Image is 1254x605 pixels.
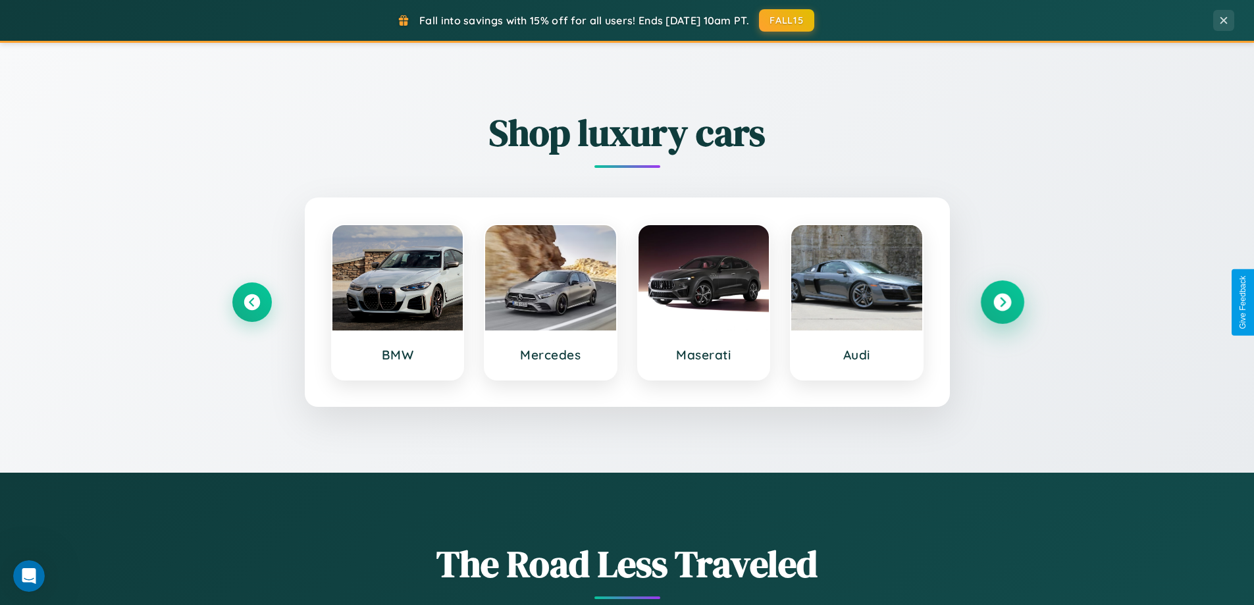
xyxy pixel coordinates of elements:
[419,14,749,27] span: Fall into savings with 15% off for all users! Ends [DATE] 10am PT.
[13,560,45,592] iframe: Intercom live chat
[1238,276,1247,329] div: Give Feedback
[652,347,756,363] h3: Maserati
[346,347,450,363] h3: BMW
[498,347,603,363] h3: Mercedes
[804,347,909,363] h3: Audi
[759,9,814,32] button: FALL15
[232,539,1022,589] h1: The Road Less Traveled
[232,107,1022,158] h2: Shop luxury cars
